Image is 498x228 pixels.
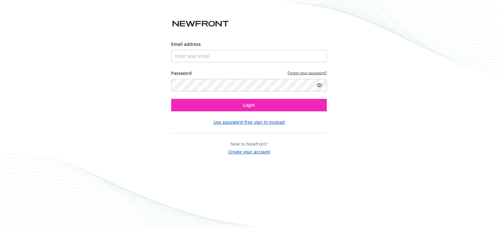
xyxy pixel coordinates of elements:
button: Use password-free sign in instead [214,119,285,125]
span: New to Newfront? [230,141,268,147]
a: Show password [316,81,323,89]
label: Password [171,70,192,76]
span: Email address [171,41,201,47]
input: Enter your email [171,50,327,62]
input: Enter your password [171,79,327,91]
a: Forgot your password? [288,70,327,75]
button: Create your account [228,147,270,155]
button: Login [171,99,327,111]
span: Login [243,102,255,108]
img: Newfront logo [171,18,230,29]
